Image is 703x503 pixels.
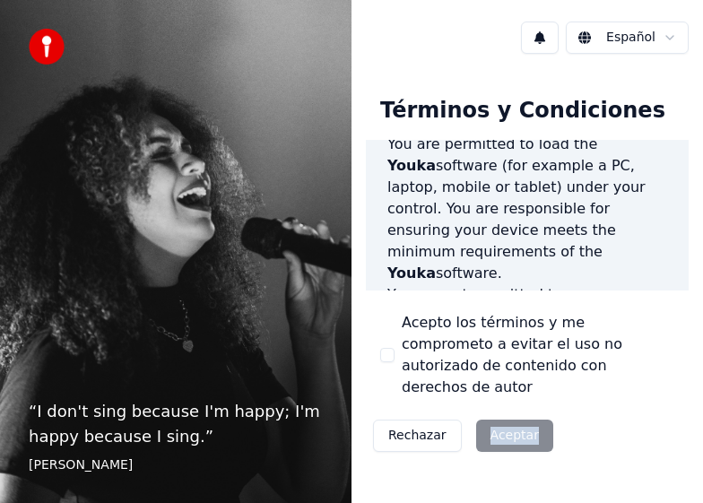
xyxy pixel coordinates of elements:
[29,399,323,449] p: “ I don't sing because I'm happy; I'm happy because I sing. ”
[366,82,680,140] div: Términos y Condiciones
[29,29,65,65] img: youka
[402,312,674,398] label: Acepto los términos y me comprometo a evitar el uso no autorizado de contenido con derechos de autor
[387,284,667,306] p: You are not permitted to:
[387,134,667,284] p: You are permitted to load the software (for example a PC, laptop, mobile or tablet) under your co...
[373,420,462,452] button: Rechazar
[29,456,323,474] footer: [PERSON_NAME]
[387,265,436,282] span: Youka
[387,157,436,174] span: Youka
